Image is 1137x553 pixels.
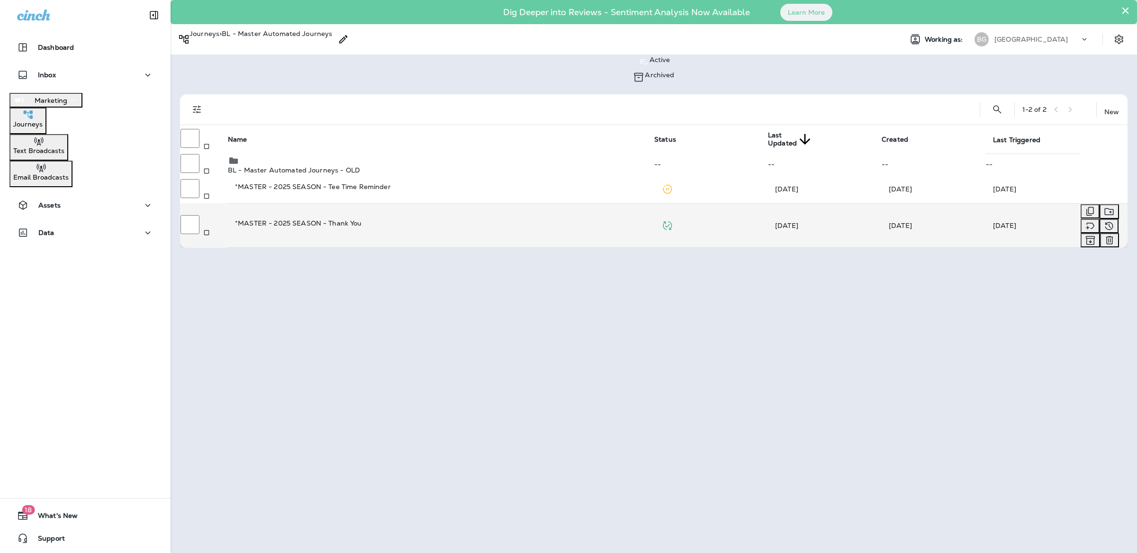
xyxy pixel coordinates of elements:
p: Inbox [38,71,56,79]
div: 1 - 2 of 2 [1022,106,1047,113]
span: Created [882,135,920,144]
p: Data [38,229,54,236]
p: [GEOGRAPHIC_DATA] [994,36,1068,43]
p: *MASTER - 2025 SEASON - Thank You [235,218,646,228]
button: Text Broadcasts [9,134,68,161]
td: -- [881,154,985,175]
button: Add tags [1081,219,1100,233]
button: Close [1121,3,1130,18]
button: Journeys [9,108,46,134]
span: Status [654,135,676,144]
button: Data [9,223,161,242]
p: Text Broadcasts [13,147,64,154]
span: Paused [661,184,673,193]
div: BG [975,32,989,46]
span: Pam Borrisove [775,185,798,193]
button: Settings [1110,31,1128,48]
button: Assets [9,196,161,215]
button: Marketing [9,93,82,108]
p: BL - Master Automated Journeys - OLD [228,166,653,174]
td: [DATE] [985,175,1128,203]
p: Active [650,56,670,63]
span: Working as: [925,36,965,44]
p: Archived [645,71,674,79]
button: Move to folder [1100,204,1119,219]
span: Name [228,135,260,144]
span: Last Updated [768,131,797,147]
p: Dashboard [38,44,74,51]
td: -- [654,154,767,175]
span: Michelle Anderson [889,185,912,193]
p: Email Broadcasts [13,173,69,181]
button: Collapse Sidebar [141,6,167,25]
td: -- [767,154,881,175]
p: Journeys [13,120,43,128]
button: Support [9,529,161,548]
span: 18 [22,505,35,515]
td: -- [985,154,1128,175]
button: Learn More [780,4,832,21]
span: Support [28,535,65,546]
button: Duplicate [1081,204,1100,218]
button: View Changelog [1100,219,1119,233]
span: Unknown [889,221,912,230]
button: Inbox [9,65,161,84]
button: Delete [1100,233,1119,247]
span: Published [661,221,673,229]
button: Dashboard [9,38,161,57]
p: BL - Master Automated Journeys [219,30,332,44]
p: New [1104,108,1119,116]
button: Filters [188,100,207,119]
span: Last Triggered [993,136,1040,144]
span: Last Updated [768,131,813,147]
span: Last Triggered [993,136,1053,144]
button: 18What's New [9,506,161,525]
p: Marketing [35,97,67,104]
span: Name [228,136,247,144]
p: Journeys [189,30,219,44]
button: Email Broadcasts [9,161,72,187]
p: Assets [38,201,61,209]
span: Meredith Otero [775,221,798,230]
p: Dig Deeper into Reviews - Sentiment Analysis Now Available [476,11,777,14]
p: *MASTER - 2025 SEASON - Tee Time Reminder [235,182,646,191]
td: [DATE] [985,203,1080,248]
button: Archive [1081,233,1100,247]
span: What's New [28,512,78,523]
button: Search Journeys [988,100,1007,119]
span: Created [882,136,908,144]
